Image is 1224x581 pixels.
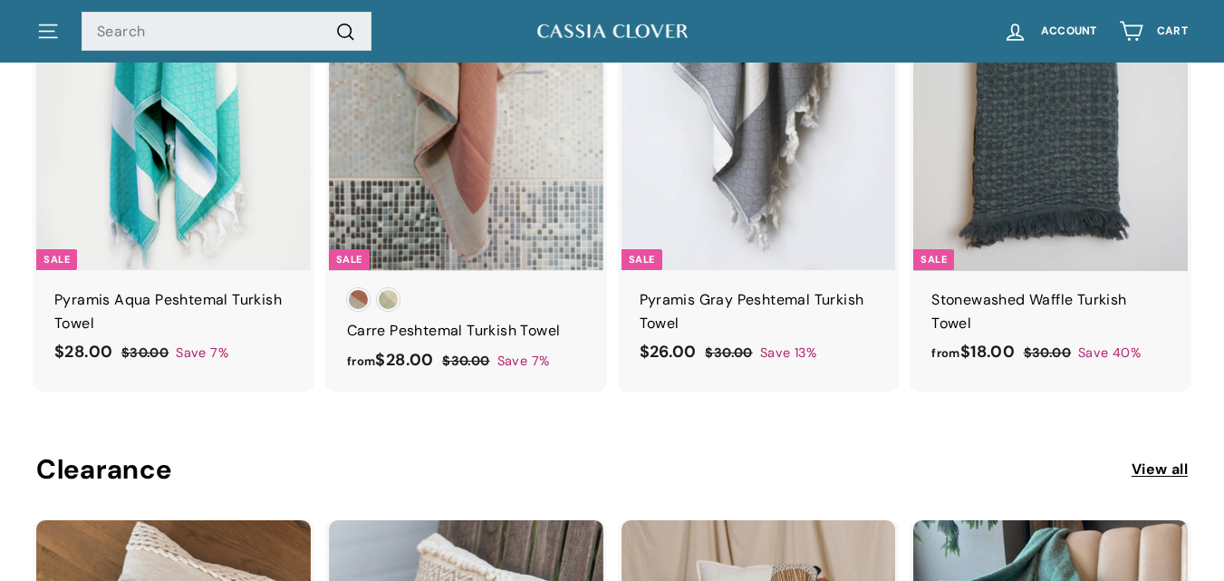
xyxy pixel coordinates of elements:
span: Save 40% [1078,343,1141,363]
div: Sale [622,249,662,270]
div: Pyramis Aqua Peshtemal Turkish Towel [54,288,293,334]
div: Sale [36,249,77,270]
div: Pyramis Gray Peshtemal Turkish Towel [640,288,878,334]
span: $30.00 [705,344,752,361]
span: Save 13% [760,343,816,363]
input: Search [82,12,371,52]
span: $18.00 [931,341,1015,363]
a: Cart [1108,5,1199,58]
div: Sale [913,249,954,270]
h2: Clearance [36,455,1132,485]
span: Save 7% [176,343,228,363]
div: Carre Peshtemal Turkish Towel [347,319,585,343]
span: Save 7% [497,351,550,372]
div: Stonewashed Waffle Turkish Towel [931,288,1170,334]
span: from [347,353,376,369]
span: $28.00 [347,349,434,371]
span: $30.00 [1024,344,1071,361]
span: $28.00 [54,341,112,363]
a: Account [992,5,1108,58]
a: View all [1132,458,1188,481]
span: $26.00 [640,341,697,363]
span: $30.00 [442,353,489,369]
div: Sale [329,249,370,270]
span: $30.00 [121,344,169,361]
span: from [931,345,960,361]
span: Account [1041,25,1097,37]
span: Cart [1157,25,1188,37]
